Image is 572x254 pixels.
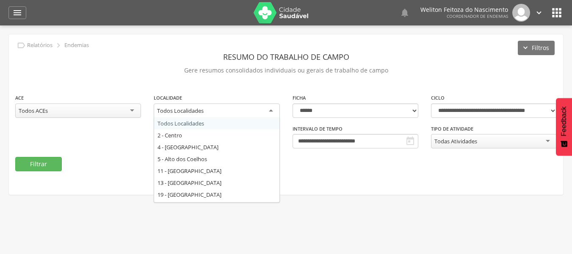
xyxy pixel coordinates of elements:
div: Todos Localidades [157,107,204,114]
label: ACE [15,95,24,101]
header: Resumo do Trabalho de Campo [15,49,557,64]
i:  [550,6,564,20]
p: Weliton Feitoza do Nascimento [420,7,508,13]
label: Intervalo de Tempo [293,126,343,132]
div: 2 - Centro [154,129,279,141]
button: Filtrar [15,157,62,171]
label: Tipo de Atividade [431,126,473,132]
div: 19 - [GEOGRAPHIC_DATA] [154,189,279,201]
div: Todos Localidades [154,117,279,129]
i:  [405,136,415,146]
a:  [400,4,410,22]
div: Todas Atividades [434,137,477,145]
span: Feedback [560,106,568,136]
i:  [12,8,22,18]
label: Localidade [154,95,182,101]
span: Coordenador de Endemias [447,13,508,19]
button: Feedback - Mostrar pesquisa [556,98,572,156]
p: Endemias [64,42,89,49]
button: Filtros [518,41,555,55]
div: 5 - Alto dos Coelhos [154,153,279,165]
i:  [534,8,544,17]
i:  [54,41,63,50]
a:  [534,4,544,22]
p: Relatórios [27,42,53,49]
i:  [400,8,410,18]
label: Ciclo [431,95,445,101]
i:  [17,41,26,50]
div: 25 - Boqueirão [154,201,279,212]
div: Todos ACEs [19,107,48,114]
div: 13 - [GEOGRAPHIC_DATA] [154,177,279,189]
p: Gere resumos consolidados individuais ou gerais de trabalho de campo [15,64,557,76]
label: Ficha [293,95,306,101]
a:  [8,6,26,19]
div: 11 - [GEOGRAPHIC_DATA] [154,165,279,177]
div: 4 - [GEOGRAPHIC_DATA] [154,141,279,153]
